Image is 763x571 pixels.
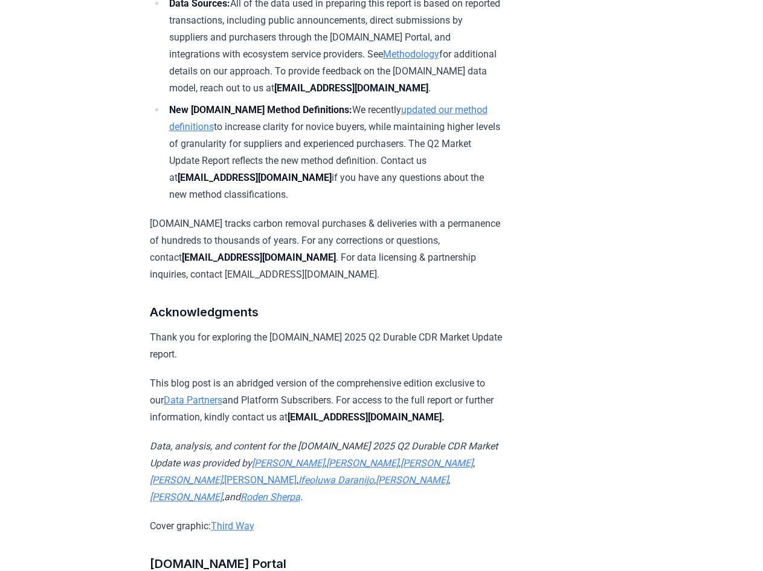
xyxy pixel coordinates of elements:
strong: [EMAIL_ADDRESS][DOMAIN_NAME] [182,252,336,263]
p: , , , , , , [150,438,503,506]
a: Roden Sherpa [240,491,300,503]
em: , [298,474,448,486]
a: [PERSON_NAME] [150,474,222,486]
a: Ifeoluwa Daranijo [298,474,374,486]
p: [DOMAIN_NAME] tracks carbon removal purchases & deliveries with a permanence of hundreds to thous... [150,215,503,283]
strong: New [DOMAIN_NAME] Method Definitions: [169,104,352,116]
a: [PERSON_NAME] [224,474,297,486]
a: [PERSON_NAME] [326,457,399,469]
h3: Acknowledgments [150,302,503,322]
a: [PERSON_NAME] [150,491,222,503]
em: Data, analysis, and content for the [DOMAIN_NAME] 2025 Q2 Durable CDR Market Update was provided ... [150,440,498,469]
strong: [EMAIL_ADDRESS][DOMAIN_NAME] [178,172,332,183]
a: Data Partners [164,394,222,406]
p: Thank you for exploring the [DOMAIN_NAME] 2025 Q2 Durable CDR Market Update report. [150,329,503,363]
em: and . [224,491,303,503]
strong: [EMAIL_ADDRESS][DOMAIN_NAME] [274,82,428,94]
strong: [EMAIL_ADDRESS][DOMAIN_NAME]. [288,411,445,423]
a: [PERSON_NAME] [401,457,473,469]
li: We recently to increase clarity for novice buyers, while maintaining higher levels of granularity... [166,102,503,203]
a: updated our method definitions [169,104,488,132]
p: Cover graphic: [150,518,503,535]
p: This blog post is an abridged version of the comprehensive edition exclusive to our and Platform ... [150,375,503,426]
a: [PERSON_NAME] [252,457,324,469]
a: Methodology [383,48,439,60]
a: Third Way [211,520,254,532]
a: [PERSON_NAME] [376,474,448,486]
